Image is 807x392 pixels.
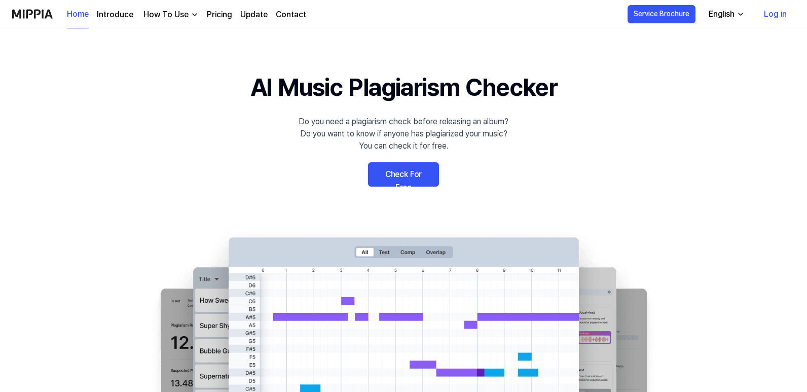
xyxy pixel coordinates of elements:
[368,162,439,187] a: Check For Free
[141,9,191,21] div: How To Use
[628,5,695,23] button: Service Brochure
[67,1,89,28] a: Home
[707,8,737,20] div: English
[250,69,557,105] h1: AI Music Plagiarism Checker
[207,9,232,21] a: Pricing
[701,4,751,24] button: English
[299,116,508,152] div: Do you need a plagiarism check before releasing an album? Do you want to know if anyone has plagi...
[97,9,133,21] a: Introduce
[276,9,306,21] a: Contact
[141,9,199,21] button: How To Use
[240,9,268,21] a: Update
[191,11,199,19] img: down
